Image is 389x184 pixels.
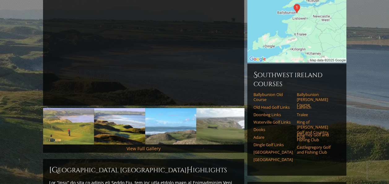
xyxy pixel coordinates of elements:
[253,70,340,88] h6: Southwest Ireland Courses
[127,146,161,151] a: View Full Gallery
[297,92,336,107] a: Ballybunion [PERSON_NAME] Course
[253,120,293,125] a: Waterville Golf Links
[49,165,238,175] h2: [GEOGRAPHIC_DATA], [GEOGRAPHIC_DATA] ighlights
[253,142,293,147] a: Dingle Golf Links
[253,127,293,132] a: Dooks
[297,132,336,142] a: Killarney Golf and Fishing Club
[253,157,293,162] a: [GEOGRAPHIC_DATA]
[253,112,293,117] a: Doonbeg Links
[297,112,336,117] a: Tralee
[187,165,193,175] span: H
[253,105,293,110] a: Old Head Golf Links
[297,145,336,155] a: Castlegregory Golf and Fishing Club
[253,150,293,155] a: [GEOGRAPHIC_DATA]
[297,120,336,140] a: Ring of [PERSON_NAME] Golf and Country Club
[297,105,336,110] a: Lahinch
[253,135,293,140] a: Adare
[253,92,293,102] a: Ballybunion Old Course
